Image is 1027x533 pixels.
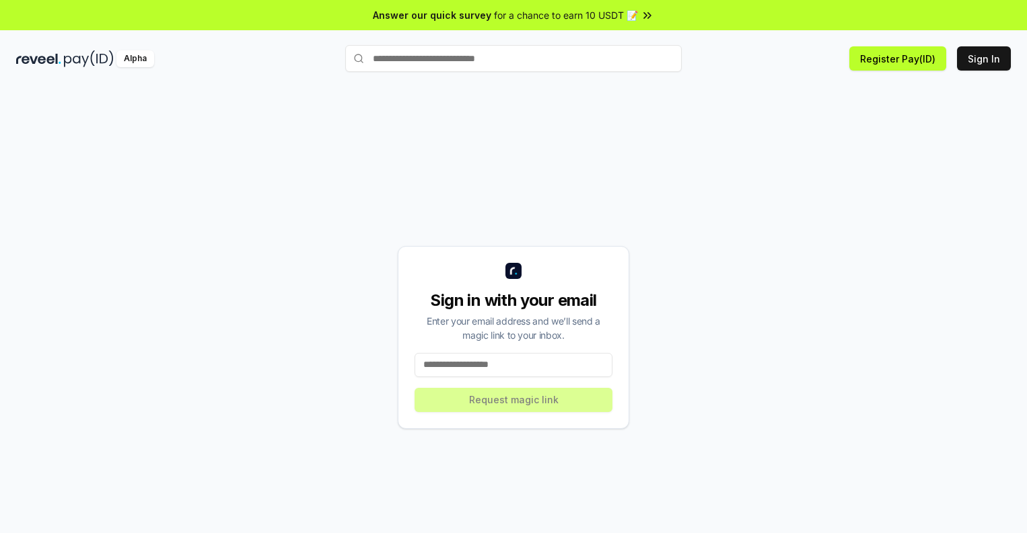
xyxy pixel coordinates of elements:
img: logo_small [505,263,522,279]
img: reveel_dark [16,50,61,67]
span: Answer our quick survey [373,8,491,22]
span: for a chance to earn 10 USDT 📝 [494,8,638,22]
button: Register Pay(ID) [849,46,946,71]
img: pay_id [64,50,114,67]
div: Enter your email address and we’ll send a magic link to your inbox. [415,314,612,342]
div: Sign in with your email [415,290,612,311]
button: Sign In [957,46,1011,71]
div: Alpha [116,50,154,67]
